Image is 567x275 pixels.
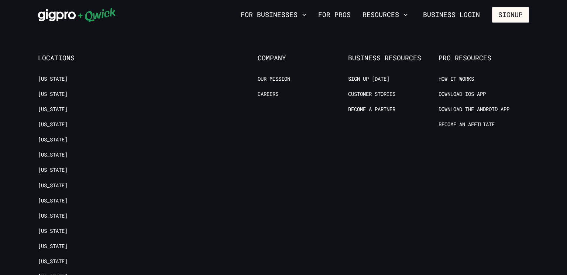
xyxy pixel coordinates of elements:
button: For Businesses [238,9,309,21]
button: Signup [492,7,529,23]
a: [US_STATE] [38,228,68,235]
a: [US_STATE] [38,243,68,250]
a: Careers [258,91,278,98]
a: Sign up [DATE] [348,76,389,83]
span: Pro Resources [439,54,529,62]
a: Business Login [417,7,486,23]
span: Business Resources [348,54,439,62]
a: [US_STATE] [38,121,68,128]
span: Company [258,54,348,62]
a: [US_STATE] [38,136,68,143]
a: [US_STATE] [38,197,68,204]
a: Customer stories [348,91,395,98]
span: Locations [38,54,128,62]
a: [US_STATE] [38,212,68,219]
a: Become an Affiliate [439,121,495,128]
a: Download IOS App [439,91,486,98]
a: [US_STATE] [38,182,68,189]
button: Resources [360,9,411,21]
a: [US_STATE] [38,106,68,113]
a: Our Mission [258,76,290,83]
a: [US_STATE] [38,151,68,158]
a: Download the Android App [439,106,509,113]
a: Become a Partner [348,106,395,113]
a: [US_STATE] [38,167,68,174]
a: For Pros [315,9,354,21]
a: [US_STATE] [38,258,68,265]
a: [US_STATE] [38,91,68,98]
a: How it Works [439,76,474,83]
a: [US_STATE] [38,76,68,83]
